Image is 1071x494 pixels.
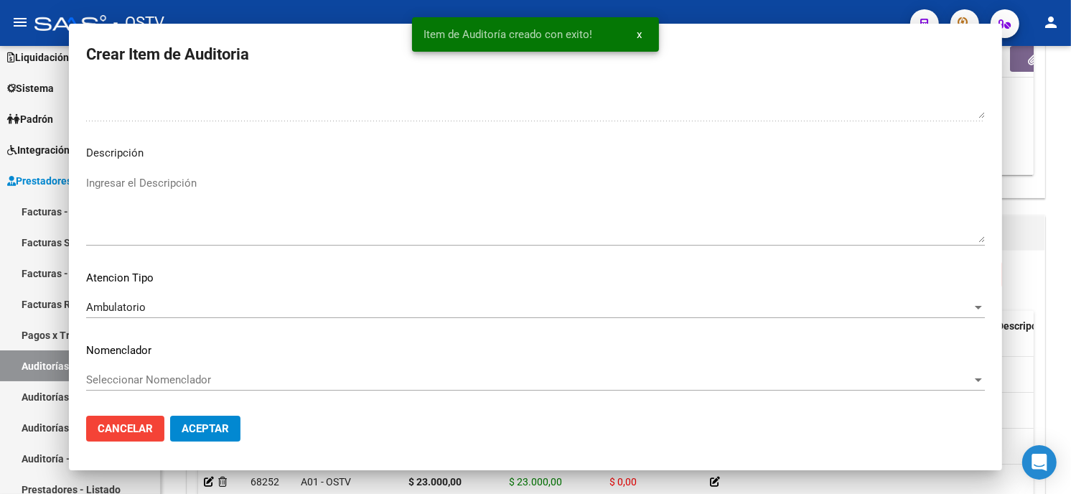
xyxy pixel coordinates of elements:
[113,7,164,39] span: - OSTV
[7,142,140,158] span: Integración (discapacidad)
[637,28,642,41] span: x
[7,173,138,189] span: Prestadores / Proveedores
[11,14,29,31] mat-icon: menu
[86,416,164,442] button: Cancelar
[86,373,972,386] span: Seleccionar Nomenclador
[408,476,462,488] strong: $ 23.000,00
[86,342,985,359] p: Nomenclador
[170,416,240,442] button: Aceptar
[86,145,985,162] p: Descripción
[251,476,279,488] span: 68252
[182,422,229,435] span: Aceptar
[7,80,54,96] span: Sistema
[1022,445,1057,480] div: Open Intercom Messenger
[301,476,351,488] span: A01 - OSTV
[86,41,985,68] h2: Crear Item de Auditoria
[609,476,637,488] span: $ 0,00
[7,50,133,65] span: Liquidación de Convenios
[86,270,985,286] p: Atencion Tipo
[86,301,146,314] span: Ambulatorio
[509,476,562,488] span: $ 23.000,00
[7,111,53,127] span: Padrón
[424,27,592,42] span: Item de Auditoría creado con exito!
[1042,14,1060,31] mat-icon: person
[997,320,1051,332] span: Descripción
[98,422,153,435] span: Cancelar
